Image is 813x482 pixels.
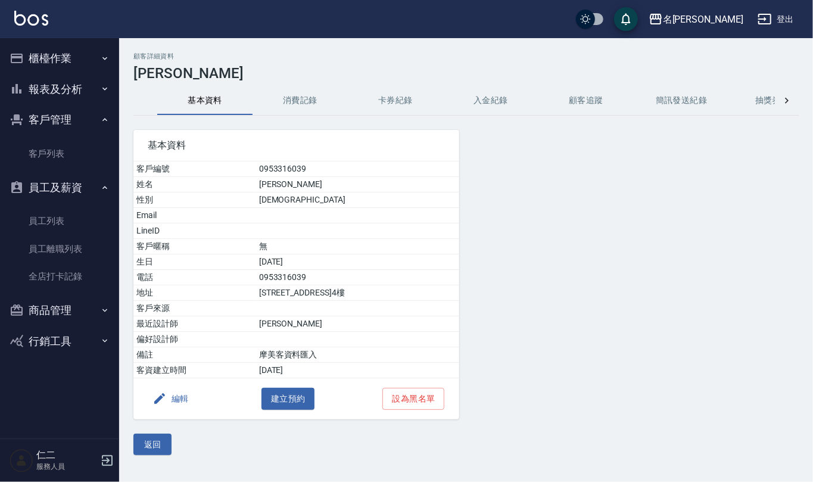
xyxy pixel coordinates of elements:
[157,86,253,115] button: 基本資料
[253,86,348,115] button: 消費記錄
[382,388,444,410] button: 設為黑名單
[5,43,114,74] button: 櫃檯作業
[644,7,748,32] button: 名[PERSON_NAME]
[133,270,256,285] td: 電話
[133,434,172,456] button: 返回
[256,161,459,177] td: 0953316039
[133,223,256,239] td: LineID
[5,207,114,235] a: 員工列表
[133,332,256,347] td: 偏好設計師
[256,347,459,363] td: 摩美客資料匯入
[256,316,459,332] td: [PERSON_NAME]
[256,363,459,378] td: [DATE]
[256,285,459,301] td: [STREET_ADDRESS]4樓
[36,449,97,461] h5: 仁二
[133,301,256,316] td: 客戶來源
[5,235,114,263] a: 員工離職列表
[14,11,48,26] img: Logo
[5,74,114,105] button: 報表及分析
[133,177,256,192] td: 姓名
[538,86,634,115] button: 顧客追蹤
[133,65,799,82] h3: [PERSON_NAME]
[133,192,256,208] td: 性別
[5,140,114,167] a: 客戶列表
[10,449,33,472] img: Person
[261,388,315,410] button: 建立預約
[256,270,459,285] td: 0953316039
[614,7,638,31] button: save
[663,12,743,27] div: 名[PERSON_NAME]
[256,192,459,208] td: [DEMOGRAPHIC_DATA]
[256,177,459,192] td: [PERSON_NAME]
[133,161,256,177] td: 客戶編號
[753,8,799,30] button: 登出
[5,295,114,326] button: 商品管理
[133,316,256,332] td: 最近設計師
[36,461,97,472] p: 服務人員
[133,208,256,223] td: Email
[443,86,538,115] button: 入金紀錄
[5,326,114,357] button: 行銷工具
[148,388,194,410] button: 編輯
[256,239,459,254] td: 無
[5,263,114,290] a: 全店打卡記錄
[133,347,256,363] td: 備註
[133,363,256,378] td: 客資建立時間
[348,86,443,115] button: 卡券紀錄
[133,239,256,254] td: 客戶暱稱
[133,285,256,301] td: 地址
[5,104,114,135] button: 客戶管理
[148,139,445,151] span: 基本資料
[5,172,114,203] button: 員工及薪資
[133,52,799,60] h2: 顧客詳細資料
[634,86,729,115] button: 簡訊發送紀錄
[133,254,256,270] td: 生日
[256,254,459,270] td: [DATE]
